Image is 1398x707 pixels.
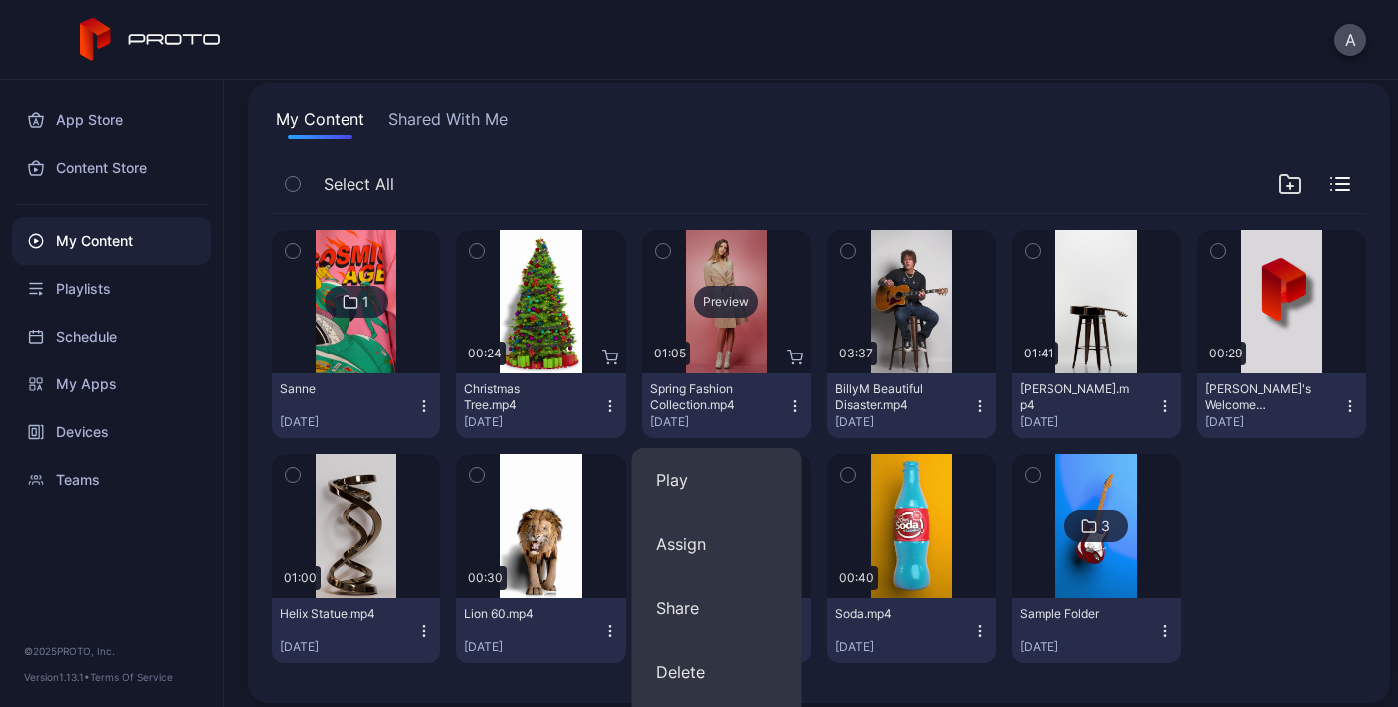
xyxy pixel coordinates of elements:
div: 3 [1101,517,1110,535]
div: Sanne [280,381,389,397]
div: 1 [362,293,369,311]
div: © 2025 PROTO, Inc. [24,643,199,659]
button: Christmas Tree.mp4[DATE] [456,373,625,438]
button: Sample Folder[DATE] [1012,598,1180,663]
a: Terms Of Service [90,671,173,683]
div: [DATE] [650,414,787,430]
div: [DATE] [280,414,416,430]
div: Spring Fashion Collection.mp4 [650,381,760,413]
button: Shared With Me [384,107,512,139]
div: [DATE] [1020,639,1156,655]
button: [PERSON_NAME].mp4[DATE] [1012,373,1180,438]
button: [PERSON_NAME]'s Welcome Video.mp4[DATE] [1197,373,1366,438]
div: David's Welcome Video.mp4 [1205,381,1315,413]
span: Select All [324,172,394,196]
div: Sample Folder [1020,606,1129,622]
button: A [1334,24,1366,56]
div: Soda.mp4 [835,606,945,622]
button: Share [632,576,802,640]
div: Preview [694,286,758,318]
a: Teams [12,456,211,504]
div: BillyM Silhouette.mp4 [1020,381,1129,413]
div: [DATE] [464,639,601,655]
div: BillyM Beautiful Disaster.mp4 [835,381,945,413]
button: Helix Statue.mp4[DATE] [272,598,440,663]
div: [DATE] [280,639,416,655]
div: [DATE] [1205,414,1342,430]
button: Delete [632,640,802,704]
a: Playlists [12,265,211,313]
button: Spring Fashion Collection.mp4[DATE] [642,373,811,438]
button: Assign [632,512,802,576]
div: [DATE] [1020,414,1156,430]
button: Sanne[DATE] [272,373,440,438]
a: App Store [12,96,211,144]
button: Soda.mp4[DATE] [827,598,996,663]
button: BillyM Beautiful Disaster.mp4[DATE] [827,373,996,438]
div: [DATE] [835,639,972,655]
a: My Content [12,217,211,265]
a: My Apps [12,360,211,408]
button: My Content [272,107,368,139]
div: [DATE] [464,414,601,430]
div: Christmas Tree.mp4 [464,381,574,413]
button: Lion 60.mp4[DATE] [456,598,625,663]
a: Content Store [12,144,211,192]
button: Play [632,448,802,512]
span: Version 1.13.1 • [24,671,90,683]
a: Devices [12,408,211,456]
div: Lion 60.mp4 [464,606,574,622]
div: Helix Statue.mp4 [280,606,389,622]
a: Schedule [12,313,211,360]
div: [DATE] [835,414,972,430]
